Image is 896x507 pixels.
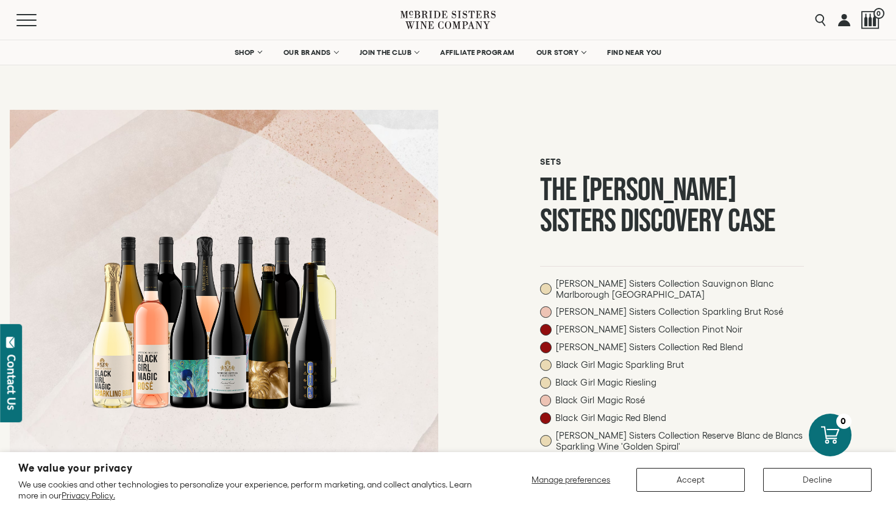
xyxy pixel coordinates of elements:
[5,354,18,410] div: Contact Us
[432,40,522,65] a: AFFILIATE PROGRAM
[62,491,115,500] a: Privacy Policy.
[532,475,610,484] span: Manage preferences
[360,48,412,57] span: JOIN THE CLUB
[556,306,783,317] span: [PERSON_NAME] Sisters Collection Sparkling Brut Rosé
[283,48,331,57] span: OUR BRANDS
[555,377,656,388] span: Black Girl Magic Riesling
[276,40,346,65] a: OUR BRANDS
[556,359,684,370] span: Black Girl Magic Sparkling Brut
[555,395,645,406] span: Black Girl Magic Rosé
[524,468,618,492] button: Manage preferences
[352,40,427,65] a: JOIN THE CLUB
[227,40,269,65] a: SHOP
[556,430,804,452] span: [PERSON_NAME] Sisters Collection Reserve Blanc de Blancs Sparkling Wine 'Golden Spiral'
[556,324,743,335] span: [PERSON_NAME] Sisters Collection Pinot Noir
[556,278,804,300] span: [PERSON_NAME] Sisters Collection Sauvignon Blanc Marlborough [GEOGRAPHIC_DATA]
[540,157,804,167] h6: Sets
[536,48,579,57] span: OUR STORY
[540,174,804,237] h1: The [PERSON_NAME] Sisters Discovery Case
[18,463,482,473] h2: We value your privacy
[440,48,514,57] span: AFFILIATE PROGRAM
[607,48,662,57] span: FIND NEAR YOU
[636,468,745,492] button: Accept
[555,412,666,423] span: Black Girl Magic Red Blend
[556,342,744,353] span: [PERSON_NAME] Sisters Collection Red Blend
[836,414,852,429] div: 0
[16,14,60,26] button: Mobile Menu Trigger
[18,479,482,501] p: We use cookies and other technologies to personalize your experience, perform marketing, and coll...
[528,40,594,65] a: OUR STORY
[873,8,884,19] span: 0
[235,48,255,57] span: SHOP
[763,468,872,492] button: Decline
[599,40,670,65] a: FIND NEAR YOU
